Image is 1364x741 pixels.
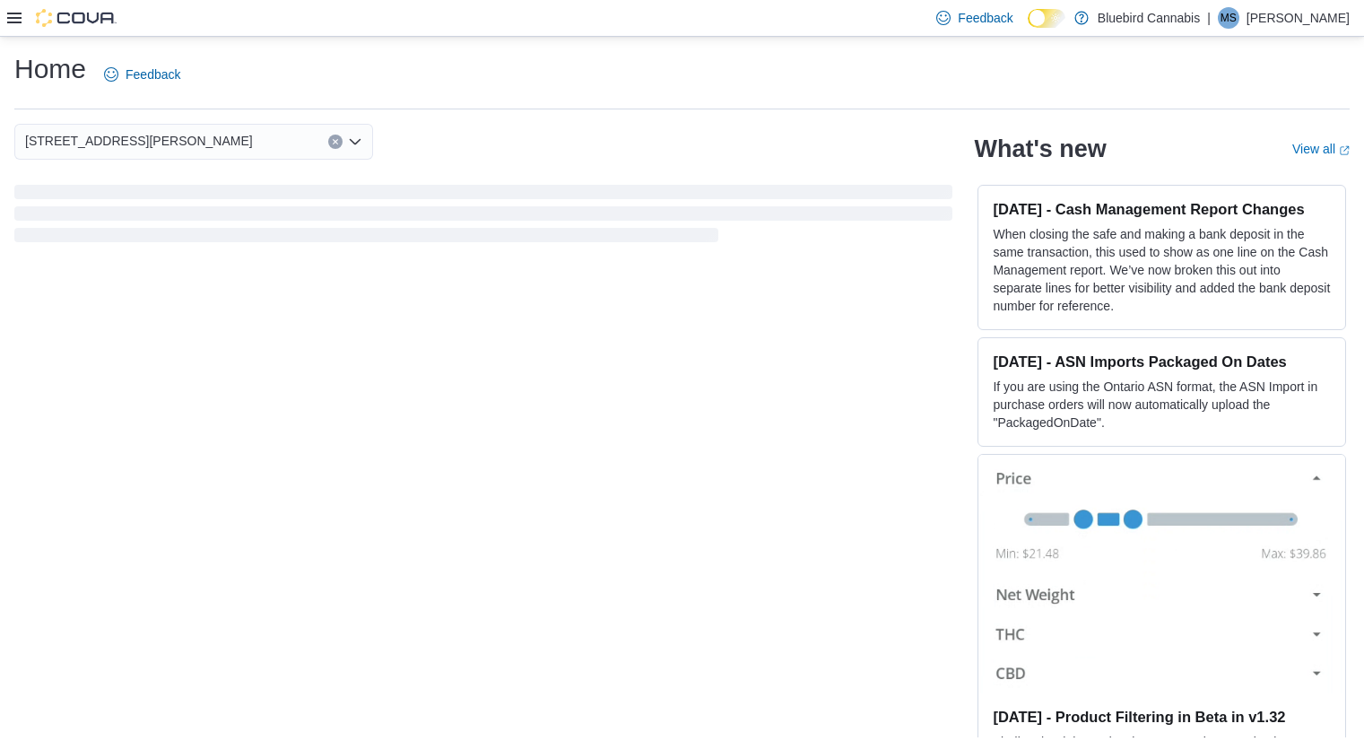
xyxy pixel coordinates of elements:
div: Matt Sicoli [1218,7,1239,29]
a: Feedback [97,57,187,92]
h3: [DATE] - ASN Imports Packaged On Dates [993,353,1331,370]
h3: [DATE] - Product Filtering in Beta in v1.32 [993,708,1331,726]
p: Bluebird Cannabis [1098,7,1200,29]
h1: Home [14,51,86,87]
span: MS [1221,7,1237,29]
img: Cova [36,9,117,27]
span: Dark Mode [1028,28,1029,29]
svg: External link [1339,145,1350,156]
p: When closing the safe and making a bank deposit in the same transaction, this used to show as one... [993,225,1331,315]
input: Dark Mode [1028,9,1065,28]
p: | [1207,7,1211,29]
span: [STREET_ADDRESS][PERSON_NAME] [25,130,253,152]
p: If you are using the Ontario ASN format, the ASN Import in purchase orders will now automatically... [993,378,1331,432]
p: [PERSON_NAME] [1247,7,1350,29]
h3: [DATE] - Cash Management Report Changes [993,200,1331,218]
h2: What's new [974,135,1106,163]
span: Feedback [958,9,1012,27]
span: Loading [14,188,952,246]
button: Open list of options [348,135,362,149]
a: View allExternal link [1292,142,1350,156]
span: Feedback [126,65,180,83]
button: Clear input [328,135,343,149]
